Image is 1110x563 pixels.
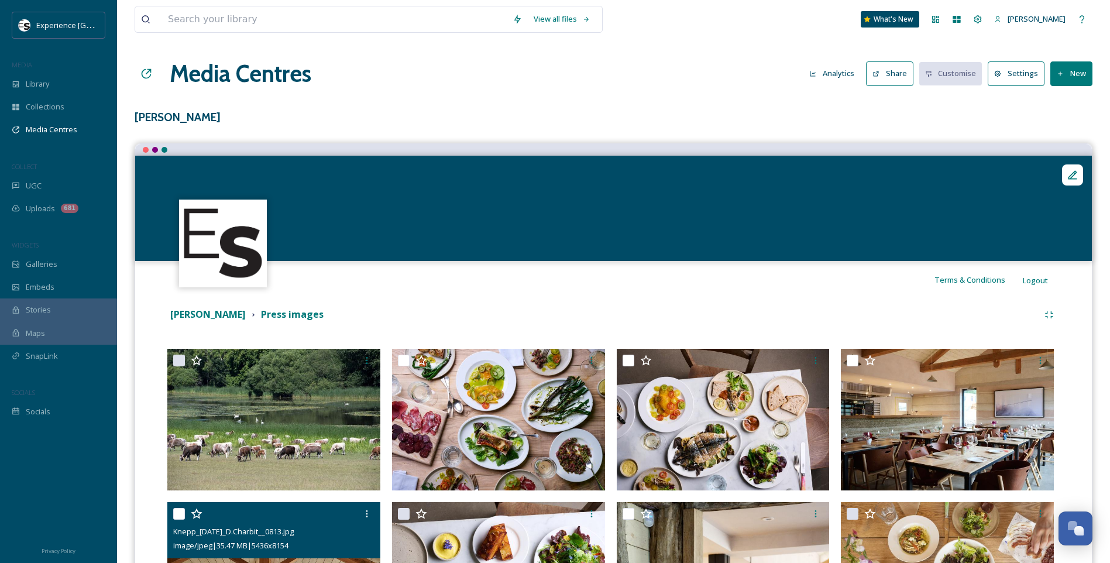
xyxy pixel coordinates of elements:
span: SOCIALS [12,388,35,397]
strong: [PERSON_NAME] [170,308,246,321]
button: Open Chat [1059,511,1092,545]
span: Maps [26,328,45,339]
span: Socials [26,406,50,417]
span: WIDGETS [12,241,39,249]
img: WSCC%20ES%20Socials%20Icon%20-%20Secondary%20-%20Black.jpg [19,19,30,31]
span: Library [26,78,49,90]
a: Privacy Policy [42,543,75,557]
span: Logout [1023,275,1048,286]
span: Privacy Policy [42,547,75,555]
a: [PERSON_NAME] [988,8,1071,30]
a: What's New [861,11,919,28]
span: Terms & Conditions [934,274,1005,285]
button: New [1050,61,1092,85]
img: Knepp_08.08.23_D.Charbit_0070.jpg [392,349,605,491]
button: Customise [919,62,982,85]
span: Embeds [26,281,54,293]
img: Knepp_08.08.23_D.Charbit_0474.jpg [617,349,830,491]
span: Uploads [26,203,55,214]
span: Media Centres [26,124,77,135]
button: Analytics [803,62,860,85]
img: Knepp_08.08.23_D.Charbit__0653.jpg [841,349,1054,491]
strong: Press images [261,308,324,321]
a: Terms & Conditions [934,273,1023,287]
h3: [PERSON_NAME] [135,109,1092,126]
input: Search your library [162,6,507,32]
button: Share [866,61,913,85]
a: Media Centres [170,56,311,91]
a: Customise [919,62,988,85]
span: Collections [26,101,64,112]
a: View all files [528,8,596,30]
span: UGC [26,180,42,191]
span: Experience [GEOGRAPHIC_DATA] [36,19,152,30]
img: WSCC%20ES%20Socials%20Icon%20-%20Secondary%20-%20Black.jpg [181,201,266,286]
span: COLLECT [12,162,37,171]
button: Settings [988,61,1044,85]
span: Galleries [26,259,57,270]
span: Stories [26,304,51,315]
span: MEDIA [12,60,32,69]
a: Settings [988,61,1050,85]
img: animals knepp 1st choice.jpg [167,349,380,490]
span: [PERSON_NAME] [1008,13,1066,24]
a: Analytics [803,62,866,85]
span: SnapLink [26,351,58,362]
div: 681 [61,204,78,213]
span: image/jpeg | 35.47 MB | 5436 x 8154 [173,540,288,551]
span: Knepp_[DATE]_D.Charbit__0813.jpg [173,526,294,537]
